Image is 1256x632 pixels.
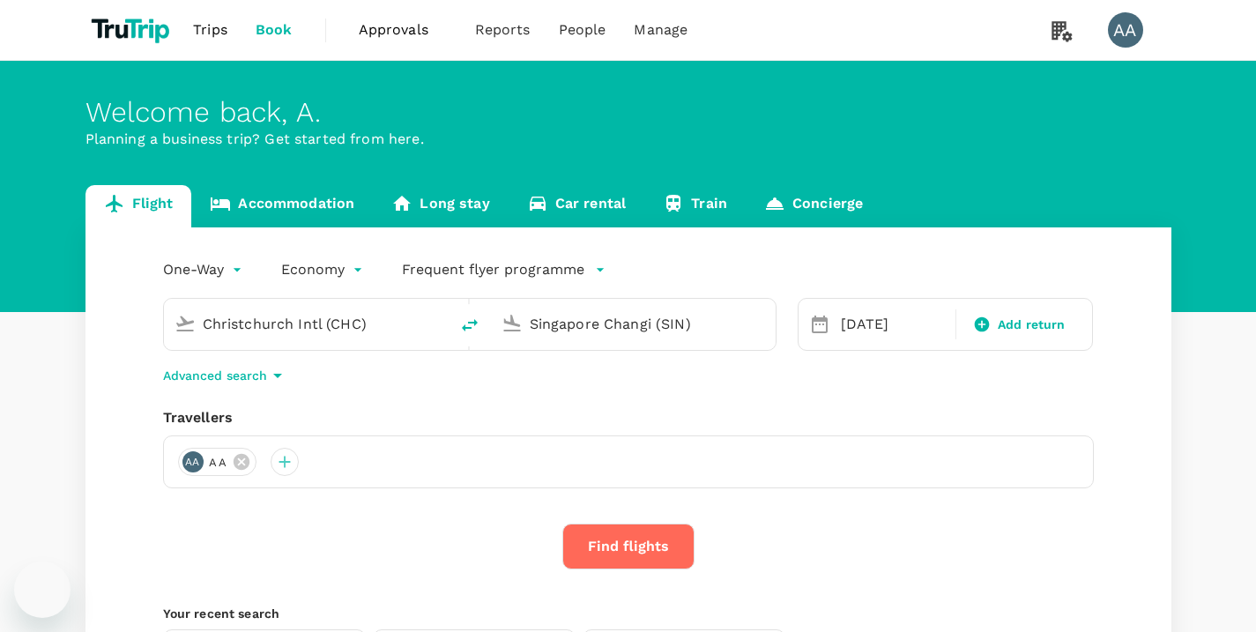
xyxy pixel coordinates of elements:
[163,407,1094,428] div: Travellers
[509,185,645,227] a: Car rental
[281,256,367,284] div: Economy
[163,365,288,386] button: Advanced search
[85,96,1171,129] div: Welcome back , A .
[1108,12,1143,48] div: AA
[14,561,71,618] iframe: Button to launch messaging window
[402,259,584,280] p: Frequent flyer programme
[402,259,606,280] button: Frequent flyer programme
[182,451,204,472] div: AA
[562,524,695,569] button: Find flights
[198,454,237,472] span: A a
[530,310,739,338] input: Going to
[998,316,1066,334] span: Add return
[256,19,293,41] span: Book
[449,304,491,346] button: delete
[475,19,531,41] span: Reports
[359,19,447,41] span: Approvals
[559,19,606,41] span: People
[436,322,440,325] button: Open
[191,185,373,227] a: Accommodation
[85,11,180,49] img: TruTrip logo
[193,19,227,41] span: Trips
[85,185,192,227] a: Flight
[163,256,246,284] div: One-Way
[373,185,508,227] a: Long stay
[763,322,767,325] button: Open
[746,185,881,227] a: Concierge
[634,19,687,41] span: Manage
[85,129,1171,150] p: Planning a business trip? Get started from here.
[834,307,952,342] div: [DATE]
[163,605,1094,622] p: Your recent search
[203,310,412,338] input: Depart from
[178,448,256,476] div: AAA a
[644,185,746,227] a: Train
[163,367,267,384] p: Advanced search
